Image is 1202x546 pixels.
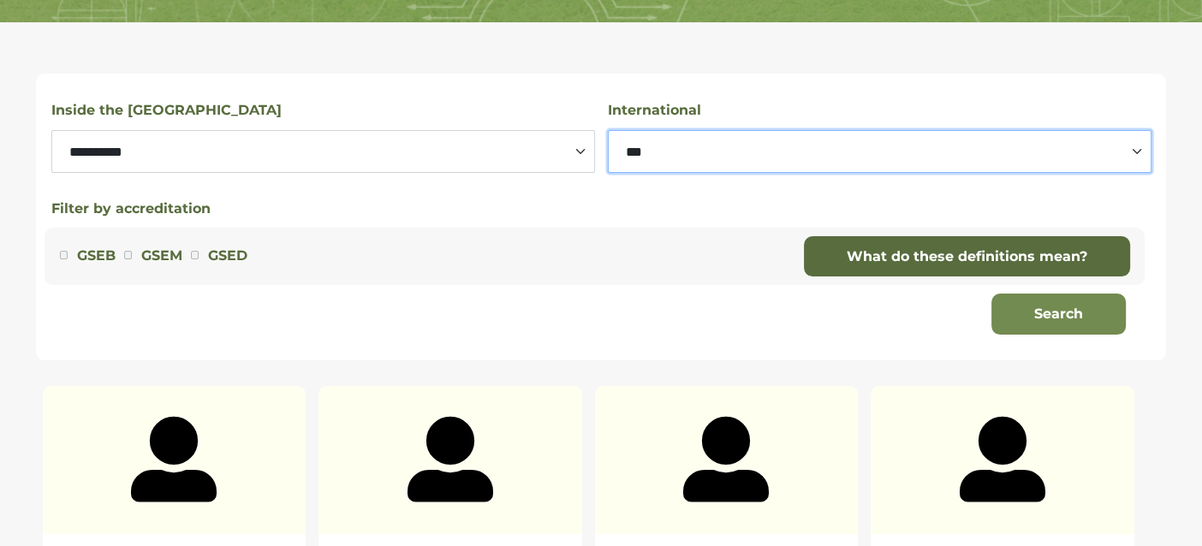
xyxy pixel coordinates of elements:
label: GSEM [141,245,182,267]
select: Select a country [608,130,1151,173]
button: Search [991,294,1126,335]
a: What do these definitions mean? [804,236,1130,277]
label: Inside the [GEOGRAPHIC_DATA] [51,99,282,122]
select: Select a state [51,130,595,173]
label: GSED [208,245,247,267]
label: International [608,99,701,122]
button: Filter by accreditation [51,199,211,219]
label: GSEB [77,245,116,267]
